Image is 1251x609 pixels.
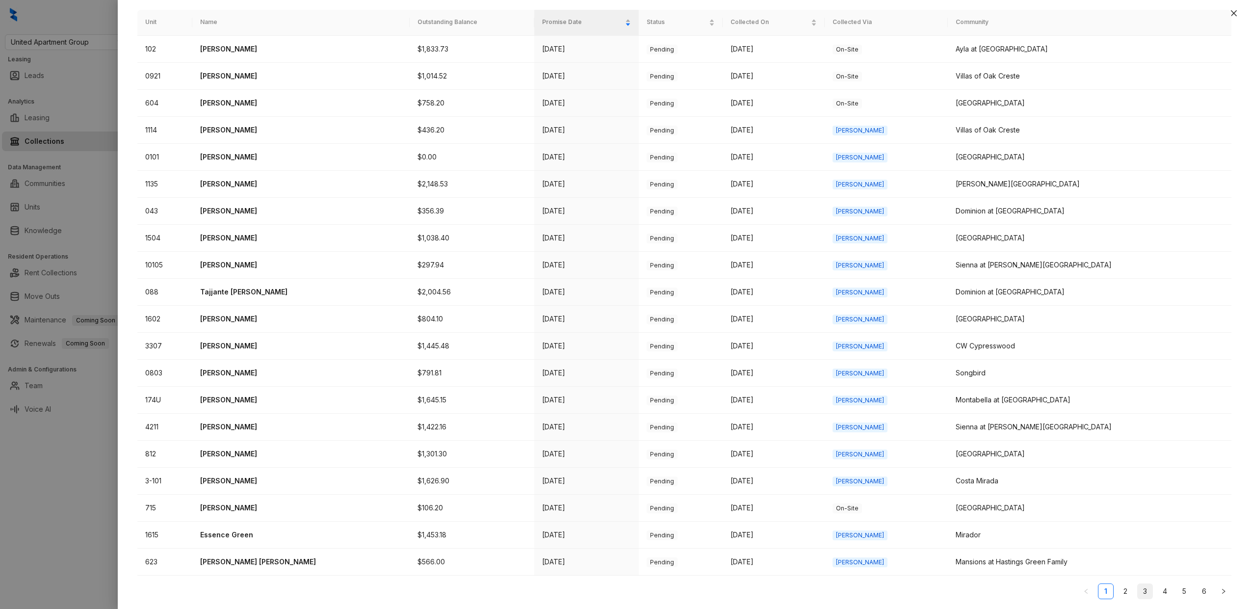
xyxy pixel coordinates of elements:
[833,72,862,81] span: On-Site
[956,395,1224,405] div: Montabella at [GEOGRAPHIC_DATA]
[137,90,192,117] td: 604
[137,441,192,468] td: 812
[647,207,678,216] span: Pending
[833,288,887,297] span: [PERSON_NAME]
[410,279,534,306] td: $2,004.56
[833,342,887,351] span: [PERSON_NAME]
[137,306,192,333] td: 1602
[1098,583,1114,599] li: 1
[956,287,1224,297] div: Dominion at [GEOGRAPHIC_DATA]
[410,495,534,522] td: $106.20
[534,252,639,279] td: [DATE]
[647,18,706,27] span: Status
[137,144,192,171] td: 0101
[410,468,534,495] td: $1,626.90
[956,530,1224,540] div: Mirador
[410,360,534,387] td: $791.81
[647,342,678,351] span: Pending
[730,18,809,27] span: Collected On
[534,198,639,225] td: [DATE]
[825,10,948,36] th: Collected Via
[200,476,402,486] p: [PERSON_NAME]
[948,10,1231,36] th: Community
[410,90,534,117] td: $758.20
[1177,584,1192,599] a: 5
[200,125,402,135] p: [PERSON_NAME]
[137,171,192,198] td: 1135
[723,387,825,414] td: [DATE]
[647,530,678,540] span: Pending
[723,225,825,252] td: [DATE]
[534,144,639,171] td: [DATE]
[200,98,402,108] p: [PERSON_NAME]
[137,414,192,441] td: 4211
[723,117,825,144] td: [DATE]
[137,522,192,549] td: 1615
[833,396,887,405] span: [PERSON_NAME]
[723,549,825,576] td: [DATE]
[1221,588,1226,594] span: right
[956,476,1224,486] div: Costa Mirada
[1176,583,1192,599] li: 5
[200,422,402,432] p: [PERSON_NAME]
[1216,583,1231,599] li: Next Page
[833,261,887,270] span: [PERSON_NAME]
[1157,583,1173,599] li: 4
[137,468,192,495] td: 3-101
[1196,583,1212,599] li: 6
[723,10,825,36] th: Collected On
[647,423,678,432] span: Pending
[410,171,534,198] td: $2,148.53
[833,207,887,216] span: [PERSON_NAME]
[410,441,534,468] td: $1,301.30
[137,333,192,360] td: 3307
[833,99,862,108] span: On-Site
[410,306,534,333] td: $804.10
[137,36,192,63] td: 102
[200,368,402,378] p: [PERSON_NAME]
[137,225,192,252] td: 1504
[833,423,887,432] span: [PERSON_NAME]
[410,225,534,252] td: $1,038.40
[723,468,825,495] td: [DATE]
[200,341,402,351] p: [PERSON_NAME]
[200,206,402,216] p: [PERSON_NAME]
[833,315,887,324] span: [PERSON_NAME]
[647,45,678,54] span: Pending
[833,557,887,567] span: [PERSON_NAME]
[534,171,639,198] td: [DATE]
[534,36,639,63] td: [DATE]
[200,44,402,54] p: [PERSON_NAME]
[410,144,534,171] td: $0.00
[647,234,678,243] span: Pending
[200,530,402,540] p: Essence Green
[200,503,402,513] p: [PERSON_NAME]
[833,530,887,540] span: [PERSON_NAME]
[534,522,639,549] td: [DATE]
[534,360,639,387] td: [DATE]
[137,360,192,387] td: 0803
[956,206,1224,216] div: Dominion at [GEOGRAPHIC_DATA]
[200,260,402,270] p: [PERSON_NAME]
[639,10,722,36] th: Status
[833,153,887,162] span: [PERSON_NAME]
[833,45,862,54] span: On-Site
[410,63,534,90] td: $1,014.52
[137,279,192,306] td: 088
[833,180,887,189] span: [PERSON_NAME]
[956,314,1224,324] div: [GEOGRAPHIC_DATA]
[833,126,887,135] span: [PERSON_NAME]
[956,125,1224,135] div: Villas of Oak Creste
[647,261,678,270] span: Pending
[647,450,678,459] span: Pending
[1216,583,1231,599] button: right
[647,477,678,486] span: Pending
[410,549,534,576] td: $566.00
[137,117,192,144] td: 1114
[200,287,402,297] p: Tajjante [PERSON_NAME]
[410,10,534,36] th: Outstanding Balance
[1137,583,1153,599] li: 3
[534,225,639,252] td: [DATE]
[200,71,402,81] p: [PERSON_NAME]
[534,63,639,90] td: [DATE]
